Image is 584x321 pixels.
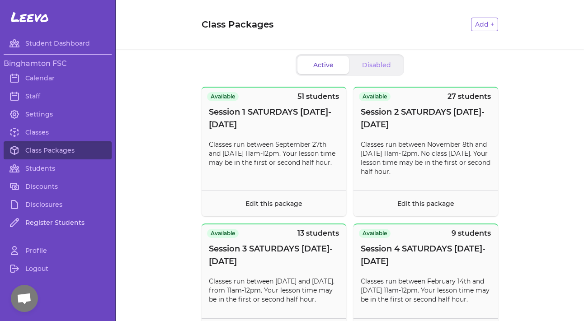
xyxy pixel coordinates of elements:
a: Classes [4,123,112,141]
a: Class Packages [4,141,112,159]
span: Session 2 SATURDAYS [DATE]-[DATE] [361,106,491,131]
p: 27 students [447,91,491,102]
span: Session 1 SATURDAYS [DATE]-[DATE] [209,106,339,131]
a: Students [4,159,112,177]
a: Discounts [4,177,112,195]
span: Available [207,92,239,101]
a: Logout [4,260,112,278]
button: Add + [471,18,498,31]
p: Classes run between September 27th and [DATE] 11am-12pm. Your lesson time may be in the first or ... [209,140,339,167]
p: 13 students [297,228,339,239]
a: Student Dashboard [4,34,112,52]
a: Profile [4,242,112,260]
span: Session 3 SATURDAYS [DATE]-[DATE] [209,242,339,268]
button: Active [297,56,349,74]
a: Settings [4,105,112,123]
a: Staff [4,87,112,105]
a: Edit this package [245,200,302,208]
span: Available [207,229,239,238]
p: Classes run between [DATE] and [DATE]. from 11am-12pm. Your lesson time may be in the first or se... [209,277,339,304]
button: Available51 studentsSession 1 SATURDAYS [DATE]-[DATE]Classes run between September 27th and [DATE... [202,87,346,216]
p: 9 students [452,228,491,239]
a: Edit this package [397,200,454,208]
span: Leevo [11,9,49,25]
div: Open chat [11,285,38,312]
p: Classes run between November 8th and [DATE] 11am-12pm. No class [DATE]. Your lesson time may be i... [361,140,491,176]
span: Available [359,229,391,238]
h3: Binghamton FSC [4,58,112,69]
a: Calendar [4,69,112,87]
a: Disclosures [4,195,112,214]
span: Session 4 SATURDAYS [DATE]-[DATE] [361,242,491,268]
p: 51 students [297,91,339,102]
a: Register Students [4,214,112,232]
button: Disabled [351,56,402,74]
button: Available27 studentsSession 2 SATURDAYS [DATE]-[DATE]Classes run between November 8th and [DATE] ... [353,87,498,216]
p: Classes run between February 14th and [DATE] 11am-12pm. Your lesson time may be in the first or s... [361,277,491,304]
span: Available [359,92,391,101]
